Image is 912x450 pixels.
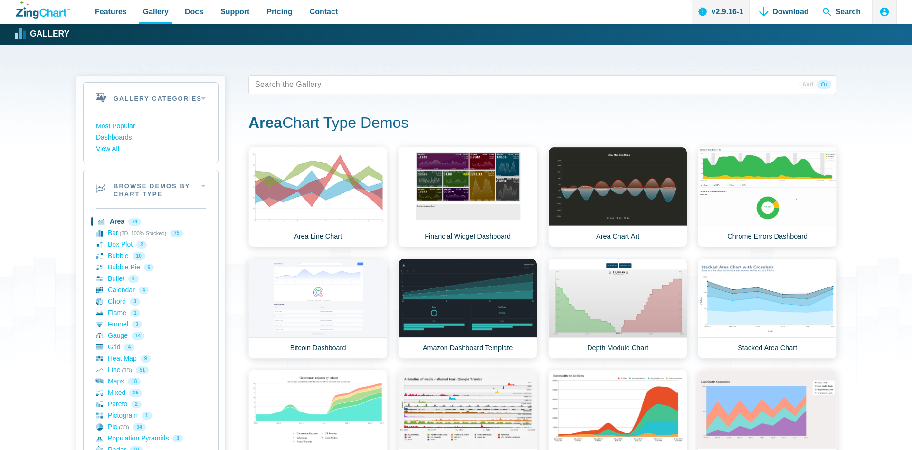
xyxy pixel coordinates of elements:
a: Area Chart Art [548,147,687,247]
a: Area Line Chart [248,147,388,247]
a: Gallery [16,27,69,41]
span: Contact [310,5,338,18]
a: Amazon Dashboard Template [398,259,537,359]
span: Gallery [143,5,169,18]
a: Stacked Area Chart [698,259,837,359]
h2: Gallery Categories [84,83,218,113]
strong: Area [248,114,282,131]
span: Docs [185,5,203,18]
strong: Gallery [30,30,69,38]
span: Support [220,5,249,18]
a: Bitcoin Dashboard [248,259,388,359]
span: Or [817,80,831,89]
a: View All [96,144,206,155]
a: Dashboards [96,132,206,144]
span: And [798,80,817,89]
a: Financial Widget Dashboard [398,147,537,247]
a: Most Popular [96,121,206,132]
a: ZingChart Logo. Click to return to the homepage [16,1,70,19]
a: Chrome Errors Dashboard [698,147,837,247]
span: Features [95,5,127,18]
span: Pricing [266,5,292,18]
h2: Browse Demos By Chart Type [84,170,218,208]
a: Depth Module Chart [548,259,687,359]
h1: Chart Type Demos [248,113,836,134]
